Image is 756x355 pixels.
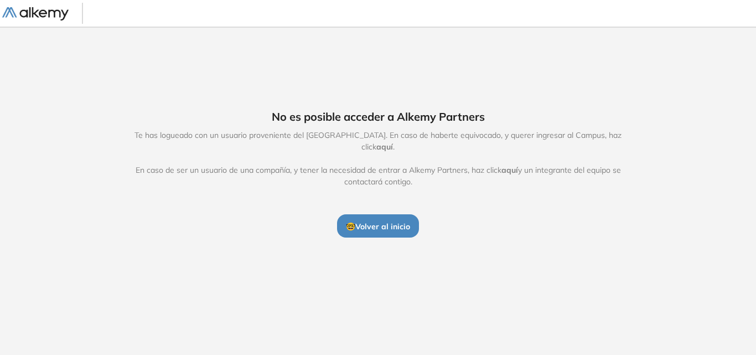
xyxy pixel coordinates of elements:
img: Logo [2,7,69,21]
span: No es posible acceder a Alkemy Partners [272,109,485,125]
span: aquí [501,165,518,175]
span: Te has logueado con un usuario proveniente del [GEOGRAPHIC_DATA]. En caso de haberte equivocado, ... [123,130,633,188]
button: 🤓Volver al inicio [337,214,419,238]
span: aquí [376,142,393,152]
span: 🤓 Volver al inicio [346,222,410,231]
